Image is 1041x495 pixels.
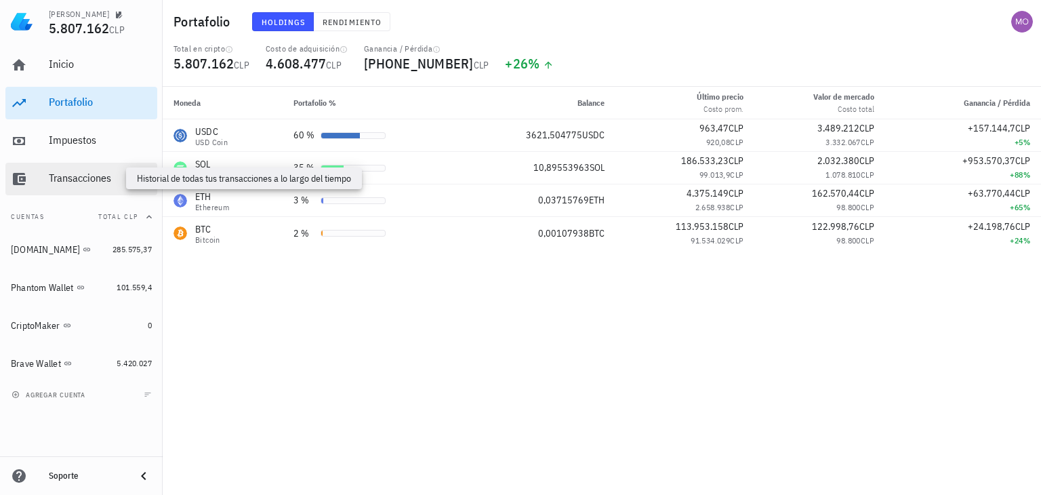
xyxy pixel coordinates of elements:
[699,170,730,180] span: 99.013,9
[117,358,152,368] span: 5.420.027
[691,235,730,245] span: 91.534.029
[195,236,220,244] div: Bitcoin
[885,87,1041,119] th: Ganancia / Pérdida: Sin ordenar. Pulse para ordenar de forma ascendente.
[49,471,125,481] div: Soporte
[314,12,390,31] button: Rendimiento
[98,212,138,221] span: Total CLP
[697,91,743,103] div: Último precio
[11,358,61,370] div: Brave Wallet
[861,202,874,212] span: CLP
[896,234,1030,248] div: +24
[817,122,859,134] span: 3.489.212
[5,125,157,157] a: Impuestos
[173,43,249,54] div: Total en cripto
[195,171,219,179] div: Solana
[49,58,152,71] div: Inicio
[812,187,859,199] span: 162.570,44
[859,220,874,233] span: CLP
[861,170,874,180] span: CLP
[173,194,187,207] div: ETH-icon
[195,203,229,212] div: Ethereum
[836,235,860,245] span: 98.800
[173,54,234,73] span: 5.807.162
[1015,155,1030,167] span: CLP
[11,282,74,294] div: Phantom Wallet
[538,227,589,239] span: 0,00107938
[195,138,228,146] div: USD Coin
[293,98,336,108] span: Portafolio %
[528,54,539,73] span: %
[11,11,33,33] img: LedgiFi
[173,226,187,240] div: BTC-icon
[861,137,874,147] span: CLP
[526,129,582,141] span: 3621,504775
[11,320,60,332] div: CriptoMaker
[266,54,326,73] span: 4.608.477
[676,220,729,233] span: 113.953.158
[730,202,743,212] span: CLP
[896,136,1030,149] div: +5
[1015,187,1030,199] span: CLP
[1023,202,1030,212] span: %
[729,220,743,233] span: CLP
[5,309,157,342] a: CriptoMaker 0
[195,125,228,138] div: USDC
[697,103,743,115] div: Costo prom.
[817,155,859,167] span: 2.032.380
[11,244,80,256] div: [DOMAIN_NAME]
[825,170,861,180] span: 1.078.810
[861,235,874,245] span: CLP
[968,187,1015,199] span: +63.770,44
[5,163,157,195] a: Transacciones
[195,222,220,236] div: BTC
[964,98,1030,108] span: Ganancia / Pérdida
[896,201,1030,214] div: +65
[266,43,348,54] div: Costo de adquisición
[706,137,730,147] span: 920,08
[730,235,743,245] span: CLP
[261,17,306,27] span: Holdings
[968,122,1015,134] span: +157.144,7
[505,57,553,71] div: +26
[293,226,315,241] div: 2 %
[14,391,85,399] span: agregar cuenta
[896,168,1030,182] div: +88
[1023,137,1030,147] span: %
[859,155,874,167] span: CLP
[117,282,152,292] span: 101.559,4
[825,137,861,147] span: 3.332.067
[173,98,201,108] span: Moneda
[729,187,743,199] span: CLP
[8,388,91,401] button: agregar cuenta
[293,161,315,175] div: 35 %
[173,161,187,175] div: SOL-icon
[5,271,157,304] a: Phantom Wallet 101.559,4
[1011,11,1033,33] div: avatar
[836,202,860,212] span: 98.800
[5,233,157,266] a: [DOMAIN_NAME] 285.575,37
[699,122,729,134] span: 963,47
[687,187,729,199] span: 4.375.149
[460,87,615,119] th: Balance: Sin ordenar. Pulse para ordenar de forma ascendente.
[813,103,874,115] div: Costo total
[813,91,874,103] div: Valor de mercado
[293,193,315,207] div: 3 %
[283,87,460,119] th: Portafolio %: Sin ordenar. Pulse para ordenar de forma ascendente.
[109,24,125,36] span: CLP
[962,155,1015,167] span: +953.570,37
[49,96,152,108] div: Portafolio
[730,137,743,147] span: CLP
[1015,122,1030,134] span: CLP
[326,59,342,71] span: CLP
[49,134,152,146] div: Impuestos
[195,157,219,171] div: SOL
[474,59,489,71] span: CLP
[582,129,605,141] span: USDC
[113,244,152,254] span: 285.575,37
[1015,220,1030,233] span: CLP
[163,87,283,119] th: Moneda
[252,12,314,31] button: Holdings
[5,201,157,233] button: CuentasTotal CLP
[5,49,157,81] a: Inicio
[173,129,187,142] div: USDC-icon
